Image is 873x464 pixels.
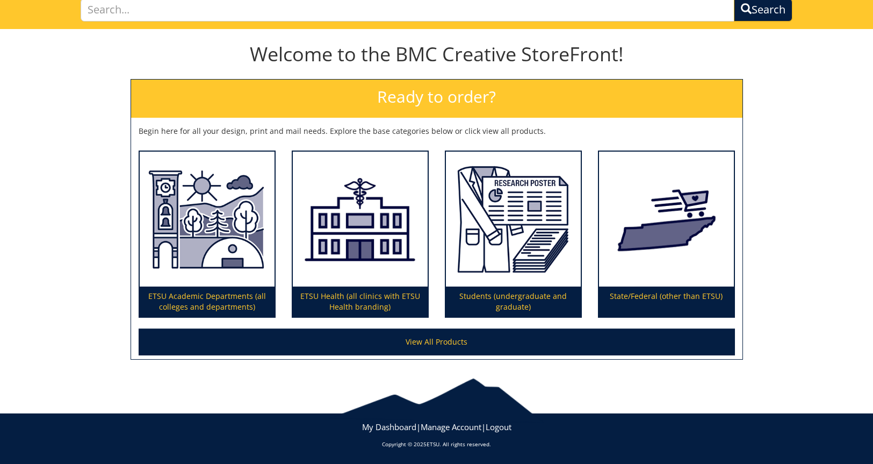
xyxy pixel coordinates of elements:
[446,152,581,317] a: Students (undergraduate and graduate)
[427,440,439,448] a: ETSU
[139,329,735,355] a: View All Products
[131,44,743,65] h1: Welcome to the BMC Creative StoreFront!
[131,80,742,118] h2: Ready to order?
[140,152,275,317] a: ETSU Academic Departments (all colleges and departments)
[421,422,481,432] a: Manage Account
[362,422,416,432] a: My Dashboard
[599,287,734,317] p: State/Federal (other than ETSU)
[293,152,428,287] img: ETSU Health (all clinics with ETSU Health branding)
[446,152,581,287] img: Students (undergraduate and graduate)
[140,287,275,317] p: ETSU Academic Departments (all colleges and departments)
[486,422,511,432] a: Logout
[293,152,428,317] a: ETSU Health (all clinics with ETSU Health branding)
[599,152,734,287] img: State/Federal (other than ETSU)
[139,126,735,137] p: Begin here for all your design, print and mail needs. Explore the base categories below or click ...
[293,287,428,317] p: ETSU Health (all clinics with ETSU Health branding)
[599,152,734,317] a: State/Federal (other than ETSU)
[140,152,275,287] img: ETSU Academic Departments (all colleges and departments)
[446,287,581,317] p: Students (undergraduate and graduate)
